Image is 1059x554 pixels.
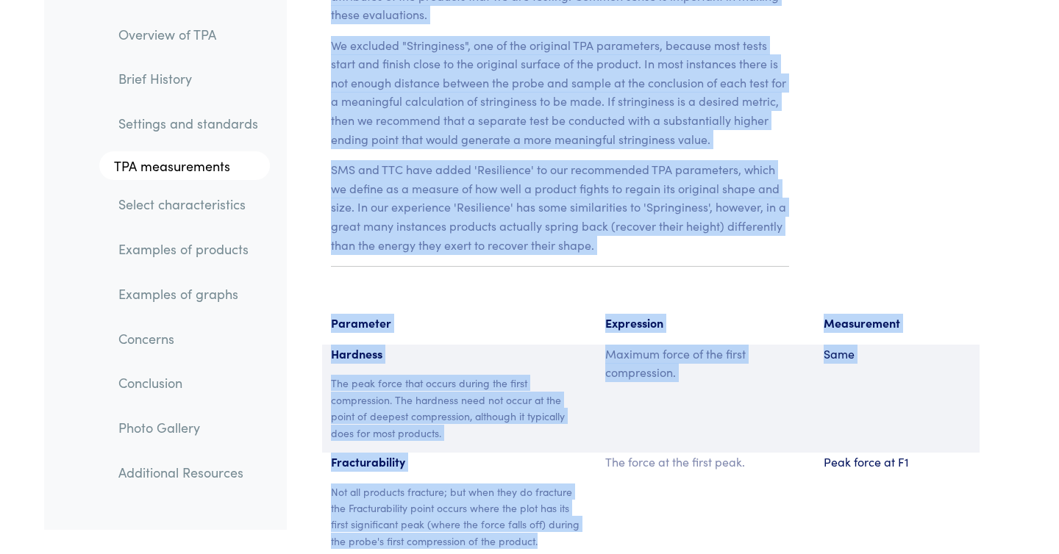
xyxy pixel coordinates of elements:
a: Select characteristics [107,188,270,222]
p: Maximum force of the first compression. [605,345,807,382]
a: Overview of TPA [107,18,270,51]
p: Hardness [331,345,588,364]
p: The peak force that occurs during the first compression. The hardness need not occur at the point... [331,375,588,441]
a: Concerns [107,322,270,356]
p: Expression [605,314,807,333]
a: Settings and standards [107,107,270,140]
p: We excluded "Stringiness", one of the original TPA parameters, because most tests start and finis... [331,36,789,149]
p: Measurement [824,314,971,333]
p: Peak force at F1 [824,453,971,472]
p: Not all products fracture; but when they do fracture the Fracturability point occurs where the pl... [331,483,588,550]
a: TPA measurements [99,151,270,181]
p: SMS and TTC have added 'Resilience' to our recommended TPA parameters, which we define as a measu... [331,160,789,254]
a: Conclusion [107,367,270,400]
a: Additional Resources [107,456,270,489]
a: Examples of products [107,233,270,267]
p: Parameter [331,314,588,333]
p: The force at the first peak. [605,453,807,472]
p: Same [824,345,971,364]
a: Photo Gallery [107,411,270,445]
a: Brief History [107,62,270,96]
p: Fracturability [331,453,588,472]
a: Examples of graphs [107,277,270,311]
